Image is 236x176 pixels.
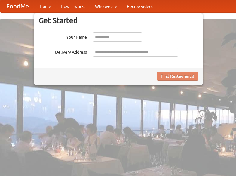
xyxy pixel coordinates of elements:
[39,32,87,40] label: Your Name
[56,0,90,12] a: How it works
[122,0,158,12] a: Recipe videos
[90,0,122,12] a: Who we are
[35,0,56,12] a: Home
[39,16,198,25] h3: Get Started
[157,72,198,81] button: Find Restaurants!
[0,0,35,12] a: FoodMe
[39,48,87,55] label: Delivery Address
